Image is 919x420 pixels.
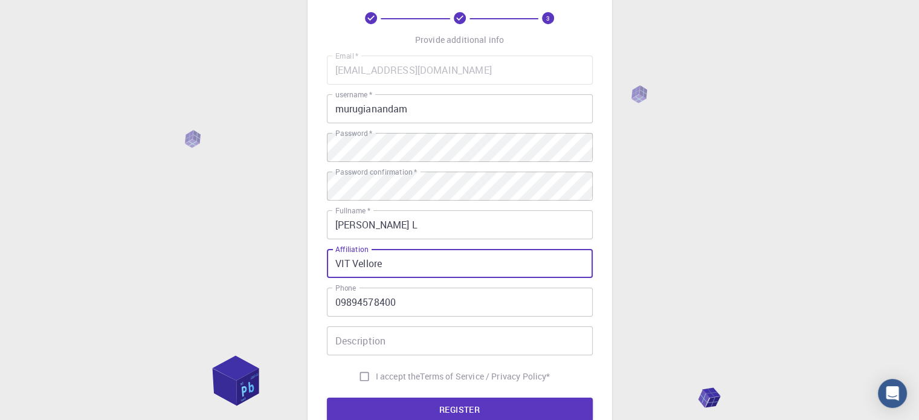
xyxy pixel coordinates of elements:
label: Password confirmation [335,167,417,177]
label: username [335,89,372,100]
div: Open Intercom Messenger [878,379,907,408]
text: 3 [546,14,550,22]
p: Terms of Service / Privacy Policy * [420,370,550,383]
span: I accept the [376,370,421,383]
p: Provide additional info [415,34,504,46]
label: Fullname [335,205,370,216]
label: Phone [335,283,356,293]
a: Terms of Service / Privacy Policy* [420,370,550,383]
label: Password [335,128,372,138]
label: Email [335,51,358,61]
label: Affiliation [335,244,368,254]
